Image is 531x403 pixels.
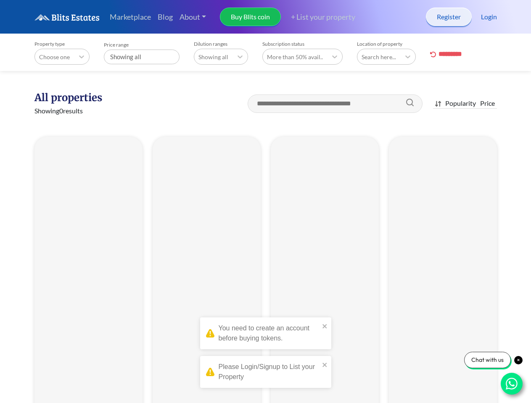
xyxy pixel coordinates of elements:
[464,352,511,368] div: Chat with us
[154,8,176,26] a: Blog
[281,11,355,23] a: + List your property
[34,107,83,115] span: Showing 0 results
[262,41,343,47] label: Subscription status
[481,12,497,22] a: Login
[106,8,154,26] a: Marketplace
[194,41,248,47] label: Dilution ranges
[219,323,320,343] div: You need to create an account before buying tokens.
[34,41,90,47] label: Property type
[220,8,281,26] a: Buy Blits coin
[322,359,328,369] button: close
[219,362,320,382] div: Please Login/Signup to List your Property
[445,98,476,108] div: Popularity
[357,41,416,47] label: Location of property
[34,14,100,21] img: logo.6a08bd47fd1234313fe35534c588d03a.svg
[480,98,495,108] div: Price
[34,91,143,104] h1: All properties
[426,8,472,26] a: Register
[322,321,328,331] button: close
[176,8,210,26] a: About
[104,42,180,48] label: Price range
[104,50,180,64] div: Showing all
